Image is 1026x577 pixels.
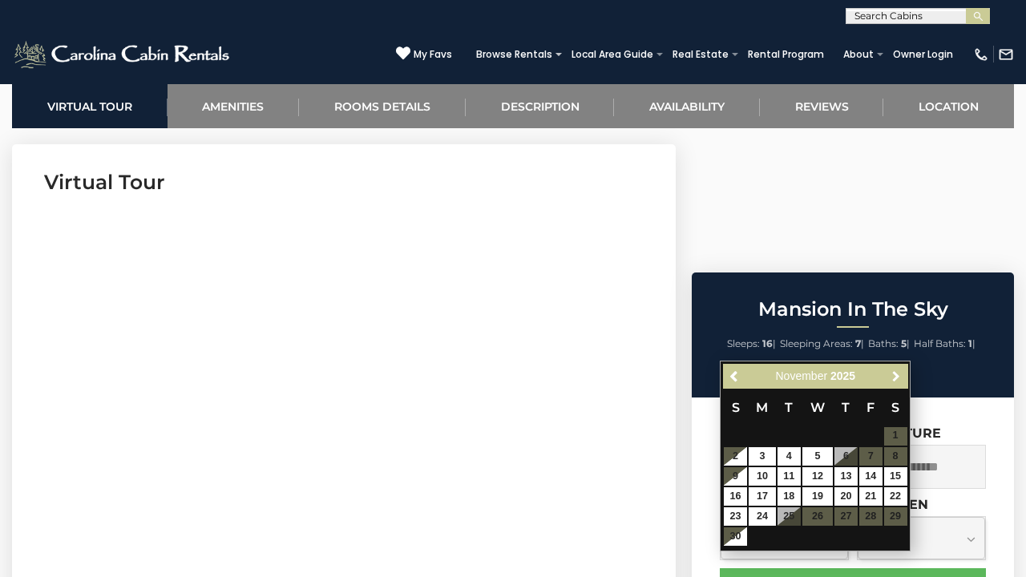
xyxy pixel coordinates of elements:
[884,487,907,506] a: 22
[885,43,961,66] a: Owner Login
[884,467,907,486] a: 15
[727,333,776,354] li: |
[725,366,745,386] a: Previous
[724,467,747,486] a: 9
[868,333,910,354] li: |
[785,400,793,415] span: Tuesday
[802,487,833,506] a: 19
[44,168,644,196] h3: Virtual Tour
[802,467,833,486] a: 12
[834,467,858,486] a: 13
[883,84,1014,128] a: Location
[901,337,907,349] strong: 5
[749,487,776,506] a: 17
[846,358,886,370] strong: No Pets
[834,487,858,506] a: 20
[778,487,801,506] a: 18
[778,447,801,466] a: 4
[968,337,972,349] strong: 1
[563,43,661,66] a: Local Area Guide
[732,400,740,415] span: Sunday
[914,337,966,349] span: Half Baths:
[780,333,864,354] li: |
[396,46,452,63] a: My Favs
[756,400,768,415] span: Monday
[740,43,832,66] a: Rental Program
[762,337,773,349] strong: 16
[842,400,850,415] span: Thursday
[886,366,906,386] a: Next
[696,299,1010,320] h2: Mansion In The Sky
[724,447,747,466] a: 2
[168,84,300,128] a: Amenities
[820,358,844,370] span: Pets:
[780,337,853,349] span: Sleeping Areas:
[868,337,899,349] span: Baths:
[749,467,776,486] a: 10
[724,487,747,506] a: 16
[776,369,828,382] span: November
[299,84,466,128] a: Rooms Details
[859,487,883,506] a: 21
[973,46,989,63] img: phone-regular-white.png
[835,43,882,66] a: About
[729,369,741,382] span: Previous
[749,507,776,526] a: 24
[914,333,976,354] li: |
[724,507,747,526] a: 23
[891,400,899,415] span: Saturday
[12,84,168,128] a: Virtual Tour
[727,337,760,349] span: Sleeps:
[810,400,825,415] span: Wednesday
[468,43,560,66] a: Browse Rentals
[760,84,884,128] a: Reviews
[859,467,883,486] a: 14
[749,447,776,466] a: 3
[778,467,801,486] a: 11
[414,47,452,62] span: My Favs
[890,369,903,382] span: Next
[830,369,855,382] span: 2025
[998,46,1014,63] img: mail-regular-white.png
[855,337,861,349] strong: 7
[466,84,615,128] a: Description
[866,400,875,415] span: Friday
[12,38,234,71] img: White-1-2.png
[664,43,737,66] a: Real Estate
[614,84,760,128] a: Availability
[802,447,833,466] a: 5
[724,527,747,546] a: 30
